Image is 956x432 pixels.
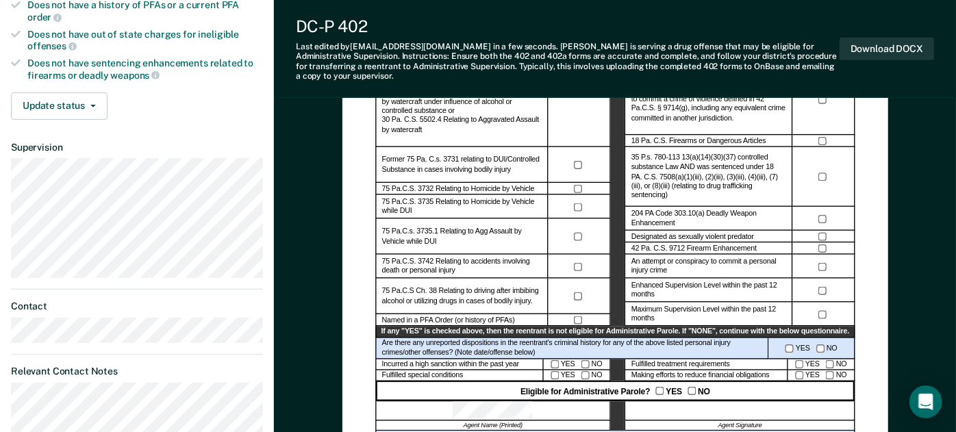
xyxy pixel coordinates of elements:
[11,301,263,312] dt: Contact
[768,338,855,359] div: YES NO
[631,76,785,124] label: Any crime of violence defined in 42 Pa.C.S. § 9714(g), or any attempt, conspiracy or solicitation...
[27,29,263,52] div: Does not have out of state charges for ineligible
[381,156,541,175] label: Former 75 Pa. C.s. 3731 relating to DUI/Controlled Substance in cases involving bodily injury
[631,244,756,254] label: 42 Pa. C.S. 9712 Firearm Enhancement
[11,92,108,120] button: Update status
[381,288,541,307] label: 75 Pa.C.S Ch. 38 Relating to driving after imbibing alcohol or utilizing drugs in cases of bodily...
[375,382,855,402] div: Eligible for Administrative Parole? YES NO
[631,281,785,301] label: Enhanced Supervision Level within the past 12 months
[296,42,840,81] div: Last edited by [EMAIL_ADDRESS][DOMAIN_NAME] . [PERSON_NAME] is serving a drug offense that may be...
[11,366,263,377] dt: Relevant Contact Notes
[381,198,541,217] label: 75 Pa.C.S. 3735 Relating to Homicide by Vehicle while DUI
[11,142,263,153] dt: Supervision
[625,421,855,431] div: Agent Signature
[381,185,534,194] label: 75 Pa.C.S. 3732 Relating to Homicide by Vehicle
[296,16,840,36] div: DC-P 402
[493,42,556,51] span: in a few seconds
[27,40,77,51] span: offenses
[543,370,610,382] div: YES NO
[631,153,785,201] label: 35 P.s. 780-113 13(a)(14)(30)(37) controlled substance Law AND was sentenced under 18 PA. C.S. 75...
[625,359,788,371] div: Fulfilled treatment requirements
[375,338,768,359] div: Are there any unreported dispositions in the reentrant's criminal history for any of the above li...
[381,227,541,246] label: 75 Pa.C.s. 3735.1 Relating to Agg Assault by Vehicle while DUI
[27,58,263,81] div: Does not have sentencing enhancements related to firearms or deadly
[110,70,160,81] span: weapons
[375,370,543,382] div: Fulfilled special conditions
[375,359,543,371] div: Incurred a high sanction within the past year
[631,232,753,242] label: Designated as sexually violent predator
[625,370,788,382] div: Making efforts to reduce financial obligations
[788,370,855,382] div: YES NO
[631,209,785,229] label: 204 PA Code 303.10(a) Deadly Weapon Enhancement
[631,257,785,277] label: An attempt or conspiracy to commit a personal injury crime
[381,257,541,277] label: 75 Pa.C.S. 3742 Relating to accidents involving death or personal injury
[909,385,942,418] div: Open Intercom Messenger
[631,137,766,147] label: 18 Pa. C.S. Firearms or Dangerous Articles
[543,359,610,371] div: YES NO
[840,38,934,60] button: Download DOCX
[788,359,855,371] div: YES NO
[381,316,514,326] label: Named in a PFA Order (or history of PFAs)
[375,421,610,431] div: Agent Name (Printed)
[631,305,785,325] label: Maximum Supervision Level within the past 12 months
[375,327,855,338] div: If any "YES" is checked above, then the reentrant is not eligible for Administrative Parole. If "...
